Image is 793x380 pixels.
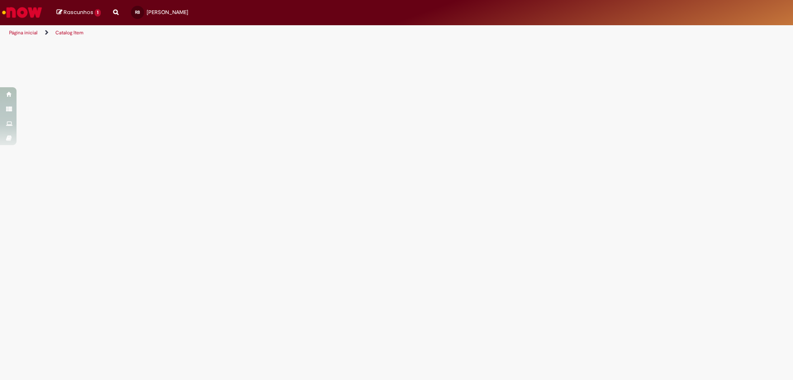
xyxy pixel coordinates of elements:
a: Catalog Item [55,29,83,36]
span: RB [135,10,140,15]
ul: Trilhas de página [6,25,522,41]
span: [PERSON_NAME] [147,9,188,16]
img: ServiceNow [1,4,43,21]
span: Rascunhos [64,8,93,16]
a: Página inicial [9,29,38,36]
a: Rascunhos [57,9,101,17]
span: 1 [95,9,101,17]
